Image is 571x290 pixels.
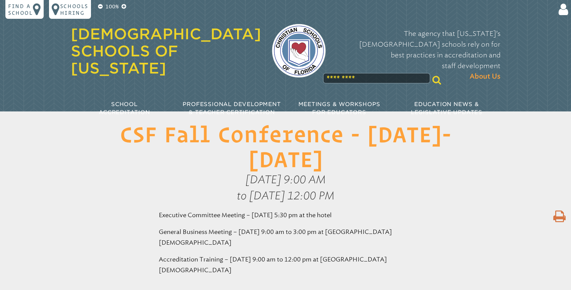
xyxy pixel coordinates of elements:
[272,24,326,78] img: csf-logo-web-colors.png
[159,210,413,221] p: Executive Committee Meeting – [DATE] 5:30 pm at the hotel
[411,101,482,115] span: Education News & Legislative Updates
[8,3,33,16] p: Find a school
[104,3,120,11] p: 100%
[113,122,458,172] h1: CSF Fall Conference - [DATE]-[DATE]
[159,227,413,248] p: General Business Meeting – [DATE] 9:00 am to 3:00 pm at [GEOGRAPHIC_DATA][DEMOGRAPHIC_DATA]
[183,101,281,115] span: Professional Development & Teacher Certification
[99,101,150,115] span: School Accreditation
[60,3,88,16] p: Schools Hiring
[298,101,380,115] span: Meetings & Workshops for Educators
[470,71,501,82] span: About Us
[336,28,501,82] p: The agency that [US_STATE]’s [DEMOGRAPHIC_DATA] schools rely on for best practices in accreditati...
[159,254,413,276] p: Accreditation Training – [DATE] 9:00 am to 12:00 pm at [GEOGRAPHIC_DATA][DEMOGRAPHIC_DATA]
[71,25,261,77] a: [DEMOGRAPHIC_DATA] Schools of [US_STATE]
